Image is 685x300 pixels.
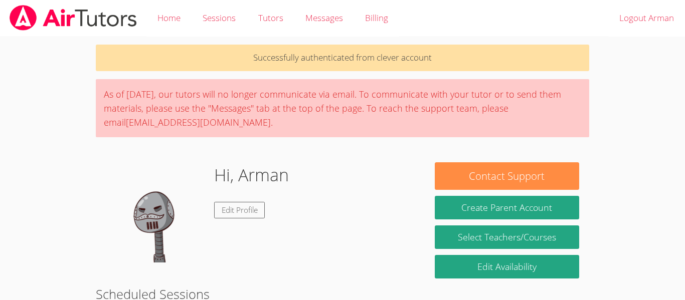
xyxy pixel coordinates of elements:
[305,12,343,24] span: Messages
[96,79,589,137] div: As of [DATE], our tutors will no longer communicate via email. To communicate with your tutor or ...
[435,225,579,249] a: Select Teachers/Courses
[9,5,138,31] img: airtutors_banner-c4298cdbf04f3fff15de1276eac7730deb9818008684d7c2e4769d2f7ddbe033.png
[96,45,589,71] p: Successfully authenticated from clever account
[214,162,289,188] h1: Hi, Arman
[106,162,206,262] img: default.png
[214,202,265,218] a: Edit Profile
[435,196,579,219] button: Create Parent Account
[435,162,579,190] button: Contact Support
[435,255,579,278] a: Edit Availability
